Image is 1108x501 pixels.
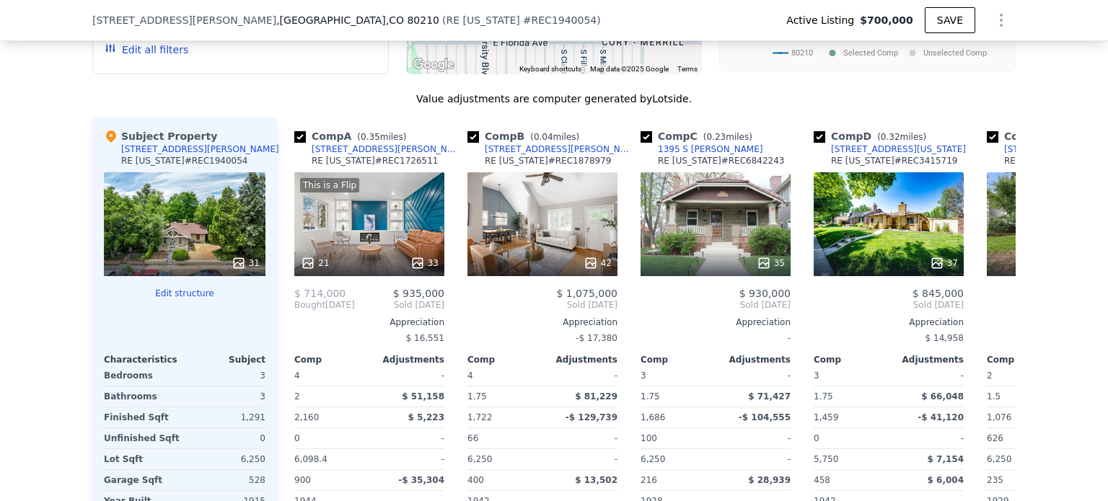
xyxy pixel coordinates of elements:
span: 0.04 [534,132,553,142]
div: RE [US_STATE] # REC6842243 [658,155,785,167]
span: 1,722 [467,412,492,422]
div: 31 [232,256,260,270]
span: 626 [987,433,1003,443]
span: 0.32 [881,132,900,142]
span: $ 51,158 [402,391,444,402]
a: 1395 S [PERSON_NAME] [641,143,762,155]
div: 528 [188,470,265,490]
span: 5,750 [814,454,838,464]
span: 0 [294,433,300,443]
span: -$ 35,304 [398,475,444,485]
span: $ 7,154 [928,454,964,464]
div: RE [US_STATE] # REC1878979 [485,155,612,167]
span: # REC1940054 [523,14,597,26]
div: 2 [294,386,366,407]
span: 4 [467,371,473,381]
div: 1.75 [467,386,540,407]
div: 37 [930,256,958,270]
div: Comp [467,354,542,365]
span: ( miles) [524,132,585,142]
div: Comp [641,354,716,365]
span: Sold [DATE] [641,299,791,311]
span: 400 [467,475,484,485]
span: 0 [814,433,819,443]
span: -$ 17,380 [576,333,617,343]
button: Edit structure [104,288,265,299]
span: 3 [641,371,646,381]
div: Lot Sqft [104,449,182,469]
span: 1,686 [641,412,665,422]
div: Comp [294,354,369,365]
div: - [718,449,791,469]
div: - [372,449,444,469]
div: ( ) [442,13,601,27]
div: RE [US_STATE] # REC1940054 [121,155,248,167]
div: Appreciation [294,316,444,328]
a: [STREET_ADDRESS][US_STATE] [814,143,966,155]
div: Garage Sqft [104,470,182,490]
span: 6,250 [467,454,492,464]
div: Finished Sqft [104,407,182,427]
span: 66 [467,433,478,443]
span: Sold [DATE] [467,299,617,311]
span: $ 81,229 [575,391,617,402]
span: -$ 41,120 [918,412,964,422]
div: Value adjustments are computer generated by Lotside . [92,92,1016,106]
span: $ 28,939 [748,475,791,485]
span: Bought [294,299,325,311]
span: $ 1,075,000 [556,288,617,299]
span: $700,000 [860,13,913,27]
div: Appreciation [814,316,964,328]
div: Adjustments [369,354,444,365]
a: Open this area in Google Maps (opens a new window) [410,56,457,74]
span: -$ 129,739 [566,412,617,422]
span: 3 [814,371,819,381]
span: 100 [641,433,657,443]
div: - [718,365,791,386]
span: 235 [987,475,1003,485]
span: 6,250 [987,454,1011,464]
button: Keyboard shortcuts [519,64,581,74]
div: - [372,365,444,386]
span: Active Listing [786,13,860,27]
a: [STREET_ADDRESS][PERSON_NAME] [294,143,462,155]
div: 33 [410,256,439,270]
div: [STREET_ADDRESS][PERSON_NAME] [312,143,462,155]
a: [STREET_ADDRESS][PERSON_NAME] [467,143,635,155]
div: 0 [188,428,265,448]
button: Show Options [987,6,1016,35]
span: $ 66,048 [921,391,964,402]
span: $ 930,000 [739,288,791,299]
img: Google [410,56,457,74]
span: Map data ©2025 Google [590,65,669,73]
span: , [GEOGRAPHIC_DATA] [276,13,439,27]
button: SAVE [925,7,975,33]
a: Terms [677,65,698,73]
div: [STREET_ADDRESS][US_STATE] [831,143,966,155]
span: $ 6,004 [928,475,964,485]
div: - [892,365,964,386]
div: 6,250 [188,449,265,469]
span: -$ 104,555 [739,412,791,422]
span: $ 714,000 [294,288,346,299]
div: 3 [188,386,265,407]
div: Adjustments [889,354,964,365]
span: , CO 80210 [386,14,439,26]
div: Comp B [467,129,585,143]
div: [STREET_ADDRESS][PERSON_NAME] [121,143,279,155]
div: 1,291 [188,407,265,427]
span: 458 [814,475,830,485]
span: 6,250 [641,454,665,464]
div: - [372,428,444,448]
span: $ 13,502 [575,475,617,485]
div: Comp A [294,129,412,143]
div: Bathrooms [104,386,182,407]
div: Subject Property [104,129,217,143]
span: [STREET_ADDRESS][PERSON_NAME] [92,13,276,27]
span: ( miles) [351,132,412,142]
span: Sold [DATE] [814,299,964,311]
button: Edit all filters [105,43,188,57]
div: 1.5 [987,386,1059,407]
span: $ 5,223 [408,412,444,422]
div: - [718,428,791,448]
